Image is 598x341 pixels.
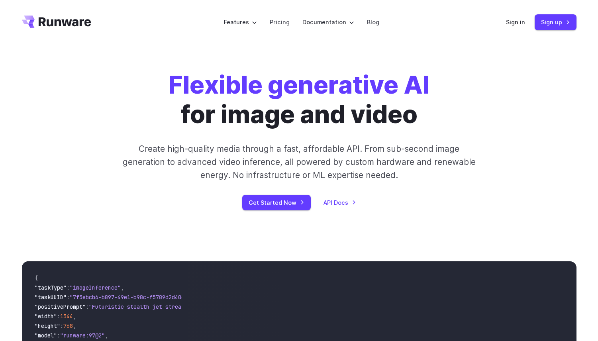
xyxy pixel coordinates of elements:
[302,18,354,27] label: Documentation
[242,195,311,210] a: Get Started Now
[35,303,86,310] span: "positivePrompt"
[35,294,67,301] span: "taskUUID"
[506,18,525,27] a: Sign in
[169,70,429,100] strong: Flexible generative AI
[22,16,91,28] a: Go to /
[60,332,105,339] span: "runware:97@2"
[67,284,70,291] span: :
[86,303,89,310] span: :
[169,70,429,129] h1: for image and video
[57,332,60,339] span: :
[73,313,76,320] span: ,
[121,284,124,291] span: ,
[89,303,379,310] span: "Futuristic stealth jet streaking through a neon-lit cityscape with glowing purple exhaust"
[70,294,191,301] span: "7f3ebcb6-b897-49e1-b98c-f5789d2d40d7"
[63,322,73,329] span: 768
[35,284,67,291] span: "taskType"
[122,142,476,182] p: Create high-quality media through a fast, affordable API. From sub-second image generation to adv...
[270,18,290,27] a: Pricing
[35,313,57,320] span: "width"
[57,313,60,320] span: :
[224,18,257,27] label: Features
[35,322,60,329] span: "height"
[535,14,576,30] a: Sign up
[60,322,63,329] span: :
[35,274,38,282] span: {
[324,198,356,207] a: API Docs
[67,294,70,301] span: :
[105,332,108,339] span: ,
[60,313,73,320] span: 1344
[70,284,121,291] span: "imageInference"
[35,332,57,339] span: "model"
[73,322,76,329] span: ,
[367,18,379,27] a: Blog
